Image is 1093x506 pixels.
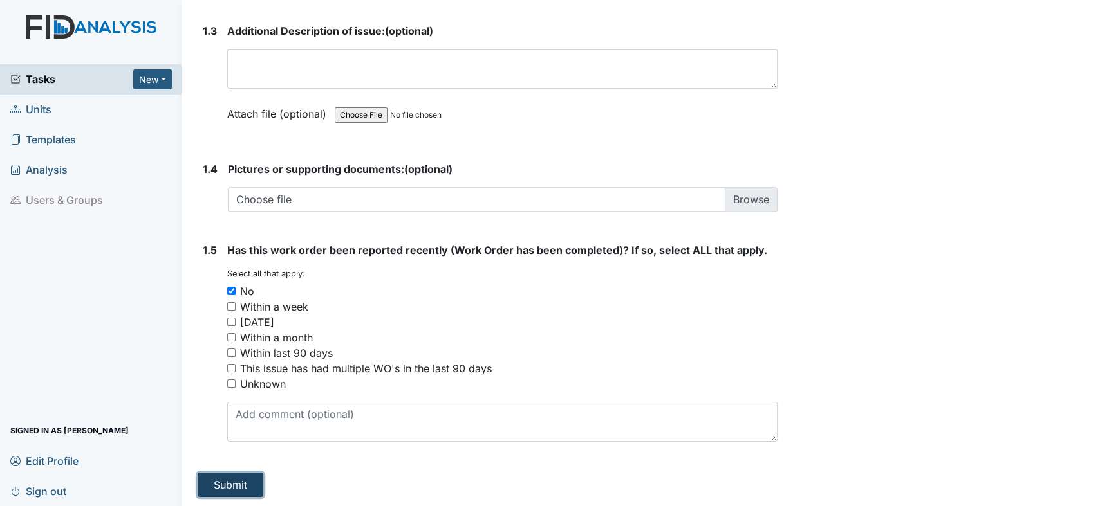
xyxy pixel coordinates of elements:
[10,481,66,501] span: Sign out
[240,361,492,376] div: This issue has had multiple WO's in the last 90 days
[227,24,385,37] span: Additional Description of issue:
[240,299,308,314] div: Within a week
[227,23,778,39] strong: (optional)
[227,269,305,278] small: Select all that apply:
[228,163,404,176] span: Pictures or supporting documents:
[240,284,254,299] div: No
[133,69,172,89] button: New
[10,451,79,471] span: Edit Profile
[203,161,218,177] label: 1.4
[240,314,274,330] div: [DATE]
[227,287,236,295] input: No
[227,318,236,326] input: [DATE]
[198,473,263,497] button: Submit
[227,348,236,357] input: Within last 90 days
[10,100,51,120] span: Units
[10,420,129,440] span: Signed in as [PERSON_NAME]
[240,330,313,345] div: Within a month
[10,130,76,150] span: Templates
[228,161,778,177] strong: (optional)
[203,242,217,258] label: 1.5
[240,345,333,361] div: Within last 90 days
[203,23,217,39] label: 1.3
[227,99,332,122] label: Attach file (optional)
[227,302,236,311] input: Within a week
[240,376,286,392] div: Unknown
[227,364,236,372] input: This issue has had multiple WO's in the last 90 days
[10,160,68,180] span: Analysis
[227,379,236,388] input: Unknown
[10,71,133,87] a: Tasks
[227,244,767,257] span: Has this work order been reported recently (Work Order has been completed)? If so, select ALL tha...
[227,333,236,341] input: Within a month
